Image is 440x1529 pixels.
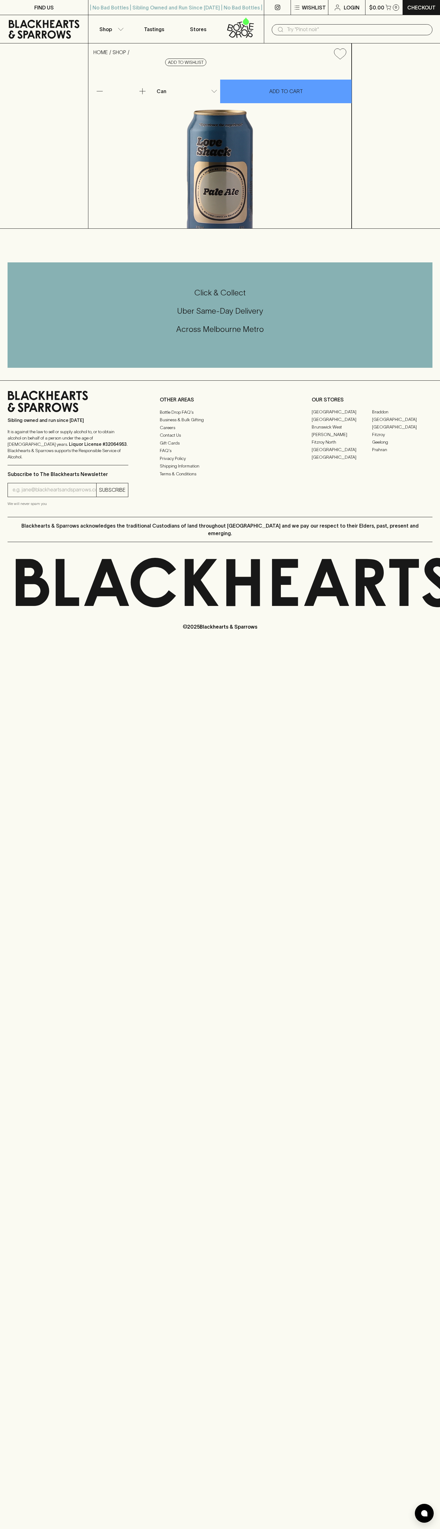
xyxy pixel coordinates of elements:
a: Privacy Policy [160,455,281,462]
a: Brunswick West [312,423,372,431]
p: Checkout [407,4,436,11]
p: Stores [190,25,206,33]
a: Stores [176,15,220,43]
a: Fitzroy North [312,439,372,446]
a: Careers [160,424,281,431]
p: OUR STORES [312,396,432,403]
a: Shipping Information [160,462,281,470]
h5: Uber Same-Day Delivery [8,306,432,316]
button: Shop [88,15,132,43]
a: Fitzroy [372,431,432,439]
a: Braddon [372,408,432,416]
a: FAQ's [160,447,281,455]
a: [GEOGRAPHIC_DATA] [312,416,372,423]
a: Bottle Drop FAQ's [160,408,281,416]
p: ADD TO CART [269,87,303,95]
p: Wishlist [302,4,326,11]
p: Can [157,87,166,95]
button: Add to wishlist [165,59,206,66]
p: Login [344,4,359,11]
a: Contact Us [160,432,281,439]
p: SUBSCRIBE [99,486,125,494]
input: e.g. jane@blackheartsandsparrows.com.au [13,485,96,495]
p: Shop [99,25,112,33]
a: [GEOGRAPHIC_DATA] [312,454,372,461]
a: SHOP [113,49,126,55]
a: Terms & Conditions [160,470,281,478]
h5: Click & Collect [8,288,432,298]
a: [GEOGRAPHIC_DATA] [372,423,432,431]
a: Gift Cards [160,439,281,447]
input: Try "Pinot noir" [287,25,427,35]
strong: Liquor License #32064953 [69,442,127,447]
button: Add to wishlist [331,46,349,62]
div: Call to action block [8,262,432,368]
button: ADD TO CART [220,80,352,103]
div: Can [154,85,220,98]
p: $0.00 [369,4,384,11]
h5: Across Melbourne Metro [8,324,432,334]
p: Subscribe to The Blackhearts Newsletter [8,470,128,478]
p: Sibling owned and run since [DATE] [8,417,128,423]
a: [PERSON_NAME] [312,431,372,439]
p: Tastings [144,25,164,33]
a: [GEOGRAPHIC_DATA] [372,416,432,423]
p: OTHER AREAS [160,396,281,403]
img: bubble-icon [421,1510,427,1516]
a: Prahran [372,446,432,454]
a: Geelong [372,439,432,446]
p: FIND US [34,4,54,11]
a: [GEOGRAPHIC_DATA] [312,408,372,416]
p: 0 [395,6,397,9]
a: Business & Bulk Gifting [160,416,281,424]
p: We will never spam you [8,501,128,507]
a: HOME [93,49,108,55]
p: Blackhearts & Sparrows acknowledges the traditional Custodians of land throughout [GEOGRAPHIC_DAT... [12,522,428,537]
p: It is against the law to sell or supply alcohol to, or to obtain alcohol on behalf of a person un... [8,428,128,460]
a: [GEOGRAPHIC_DATA] [312,446,372,454]
a: Tastings [132,15,176,43]
button: SUBSCRIBE [97,483,128,497]
img: 77191.png [88,64,351,228]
